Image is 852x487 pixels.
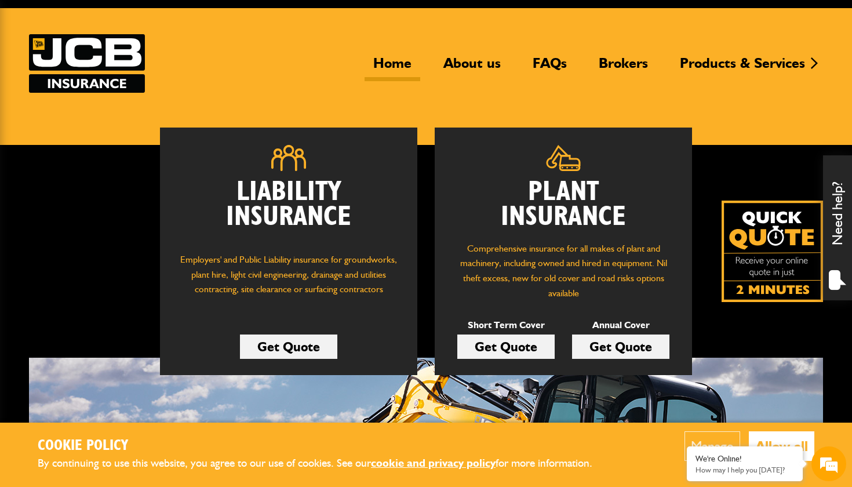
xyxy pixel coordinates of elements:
[722,201,823,302] img: Quick Quote
[38,455,611,473] p: By continuing to use this website, you agree to our use of cookies. See our for more information.
[29,34,145,93] img: JCB Insurance Services logo
[371,456,496,470] a: cookie and privacy policy
[696,466,794,474] p: How may I help you today?
[749,431,814,461] button: Allow all
[696,454,794,464] div: We're Online!
[452,241,675,300] p: Comprehensive insurance for all makes of plant and machinery, including owned and hired in equipm...
[590,54,657,81] a: Brokers
[29,34,145,93] a: JCB Insurance Services
[572,335,669,359] a: Get Quote
[177,252,400,308] p: Employers' and Public Liability insurance for groundworks, plant hire, light civil engineering, d...
[452,180,675,230] h2: Plant Insurance
[240,335,337,359] a: Get Quote
[572,318,669,333] p: Annual Cover
[177,180,400,241] h2: Liability Insurance
[38,437,611,455] h2: Cookie Policy
[457,335,555,359] a: Get Quote
[365,54,420,81] a: Home
[524,54,576,81] a: FAQs
[823,155,852,300] div: Need help?
[435,54,509,81] a: About us
[684,431,740,461] button: Manage
[457,318,555,333] p: Short Term Cover
[722,201,823,302] a: Get your insurance quote isn just 2-minutes
[671,54,814,81] a: Products & Services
